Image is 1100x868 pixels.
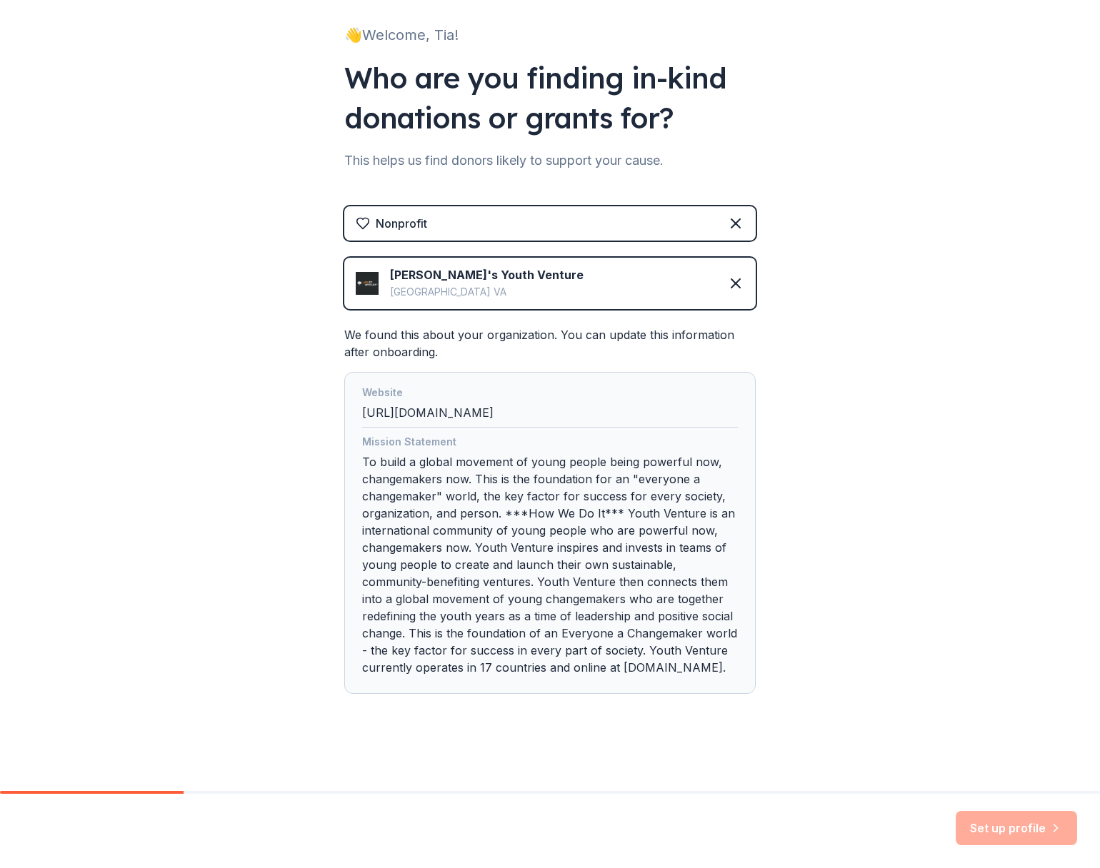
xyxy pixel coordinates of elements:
[362,433,738,453] div: Mission Statement
[344,149,756,172] div: This helps us find donors likely to support your cause.
[362,433,738,682] div: To build a global movement of young people being powerful now, changemakers now. This is the foun...
[344,326,756,694] div: We found this about your organization. You can update this information after onboarding.
[356,272,379,295] img: Icon for Ashoka's Youth Venture
[344,58,756,138] div: Who are you finding in-kind donations or grants for?
[390,283,584,301] div: [GEOGRAPHIC_DATA] VA
[362,384,738,404] div: Website
[362,384,738,428] div: [URL][DOMAIN_NAME]
[390,266,584,283] div: [PERSON_NAME]'s Youth Venture
[376,215,427,232] div: Nonprofit
[344,24,756,46] div: 👋 Welcome, Tia!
